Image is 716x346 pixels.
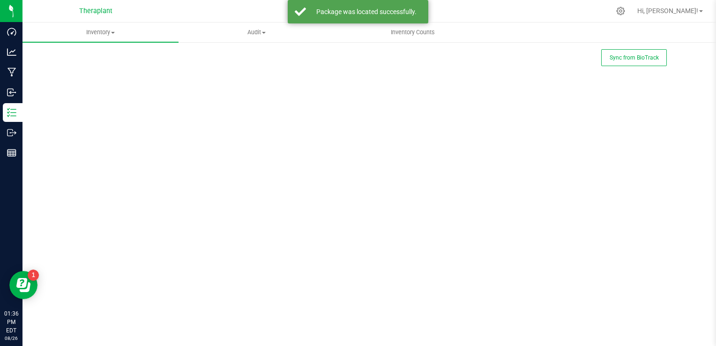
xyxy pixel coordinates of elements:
inline-svg: Analytics [7,47,16,57]
iframe: Resource center unread badge [28,270,39,281]
div: Manage settings [615,7,626,15]
div: Package was located successfully. [311,7,421,16]
span: Inventory [22,28,179,37]
inline-svg: Inbound [7,88,16,97]
span: Theraplant [79,7,112,15]
a: Inventory Counts [335,23,491,42]
inline-svg: Reports [7,148,16,158]
span: Sync from BioTrack [610,54,659,61]
a: Audit [179,23,335,42]
a: Inventory [22,23,179,42]
p: 01:36 PM EDT [4,309,18,335]
inline-svg: Dashboard [7,27,16,37]
span: Hi, [PERSON_NAME]! [637,7,698,15]
span: Inventory Counts [378,28,447,37]
iframe: Resource center [9,271,37,299]
span: Audit [179,28,334,37]
inline-svg: Inventory [7,108,16,117]
inline-svg: Outbound [7,128,16,137]
inline-svg: Manufacturing [7,68,16,77]
button: Sync from BioTrack [601,49,667,66]
p: 08/26 [4,335,18,342]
